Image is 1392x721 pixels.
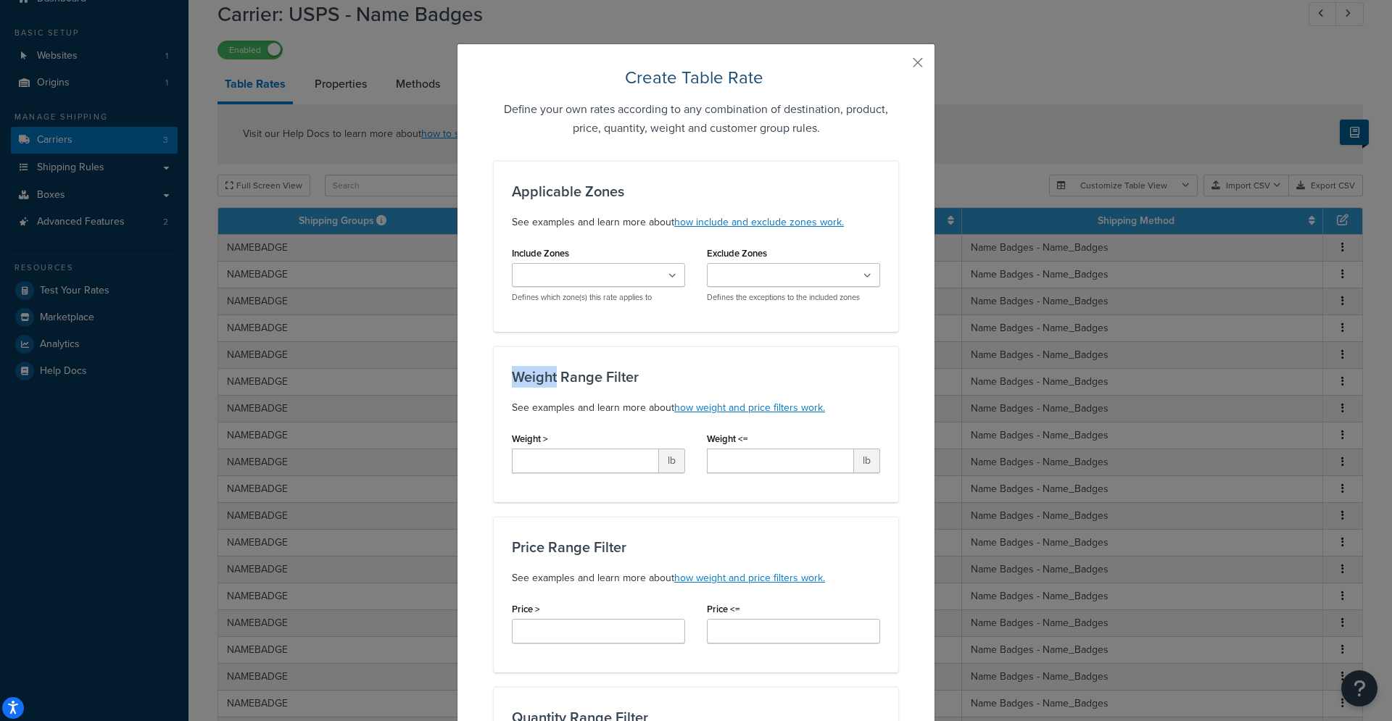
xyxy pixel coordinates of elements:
span: lb [659,449,685,473]
a: how include and exclude zones work. [674,214,844,230]
h3: Applicable Zones [512,183,880,199]
h2: Create Table Rate [494,66,898,89]
p: See examples and learn more about [512,214,880,231]
p: See examples and learn more about [512,570,880,587]
h5: Define your own rates according to any combination of destination, product, price, quantity, weig... [494,100,898,138]
a: how weight and price filters work. [674,400,825,415]
h3: Price Range Filter [512,539,880,555]
label: Exclude Zones [707,248,767,259]
label: Price <= [707,604,740,614]
p: Defines the exceptions to the included zones [707,292,880,303]
h3: Weight Range Filter [512,369,880,385]
span: lb [854,449,880,473]
label: Include Zones [512,248,569,259]
a: how weight and price filters work. [674,570,825,585]
label: Weight <= [707,433,748,444]
p: Defines which zone(s) this rate applies to [512,292,685,303]
label: Price > [512,604,540,614]
label: Weight > [512,433,548,444]
p: See examples and learn more about [512,399,880,417]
